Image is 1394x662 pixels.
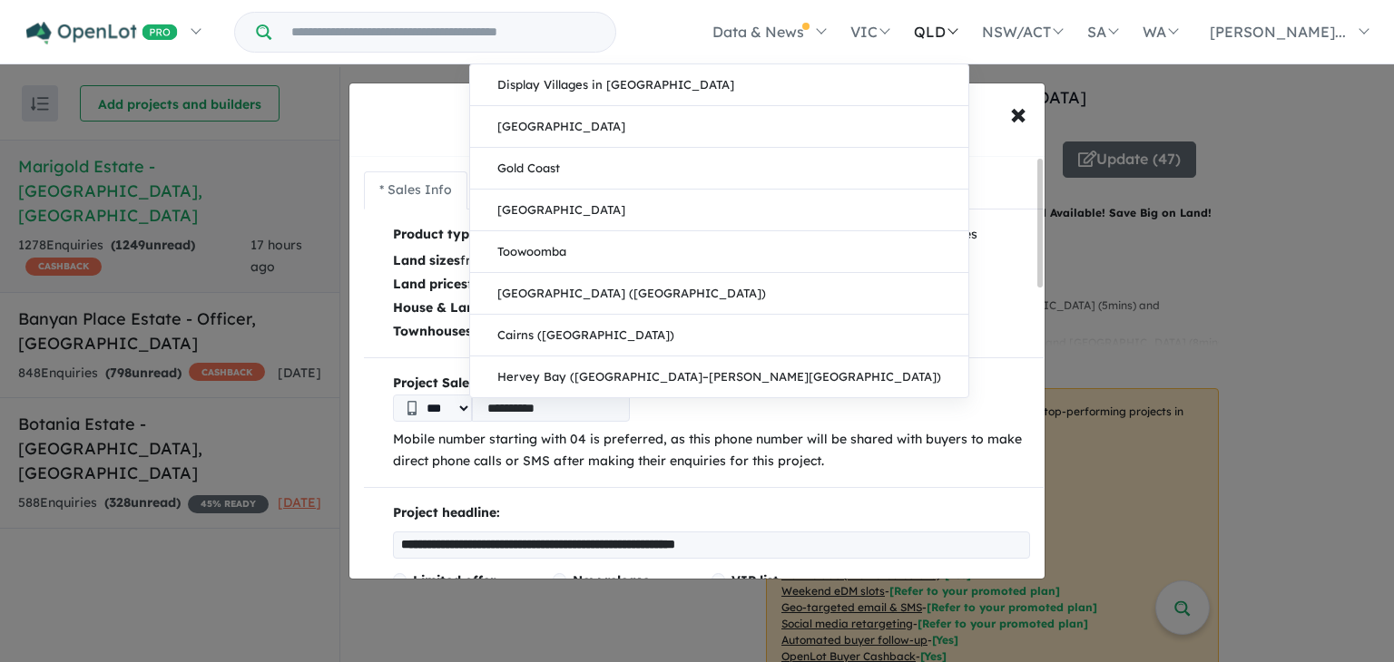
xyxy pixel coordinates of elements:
b: House & Land: [393,299,486,316]
span: New release [573,572,650,589]
p: from m to m [393,248,1030,272]
b: Land sizes [393,252,460,268]
p: Mobile number starting with 04 is preferred, as this phone number will be shared with buyers to m... [393,429,1030,472]
a: Toowoomba [470,231,968,273]
span: VIP list [731,572,779,589]
a: Cairns ([GEOGRAPHIC_DATA]) [470,315,968,356]
span: (only available via promotion): [731,572,848,618]
img: Phone icon [407,401,417,415]
b: Product types: [393,224,486,248]
p: Project headline: [393,502,1030,524]
a: [GEOGRAPHIC_DATA] [470,106,968,148]
a: Gold Coast [470,148,968,190]
img: Openlot PRO Logo White [26,22,178,44]
input: Try estate name, suburb, builder or developer [275,13,612,52]
div: * Sales Info [379,180,452,201]
b: Land prices [393,276,467,292]
a: Display Villages in [GEOGRAPHIC_DATA] [470,64,968,106]
span: Limited offer [413,572,496,589]
p: Bed Bath Car from $ to $ [393,296,1030,319]
span: × [1010,93,1026,132]
b: Project Sales Phone Number [393,373,1030,394]
b: Townhouses: [393,323,476,339]
span: [PERSON_NAME]... [1210,23,1346,41]
p: from $ to [393,272,1030,296]
p: Bed Bath Car from $ to $ [393,319,1030,343]
a: Hervey Bay ([GEOGRAPHIC_DATA]–[PERSON_NAME][GEOGRAPHIC_DATA]) [470,356,968,397]
a: [GEOGRAPHIC_DATA] ([GEOGRAPHIC_DATA]) [470,273,968,315]
a: [GEOGRAPHIC_DATA] [470,190,968,231]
